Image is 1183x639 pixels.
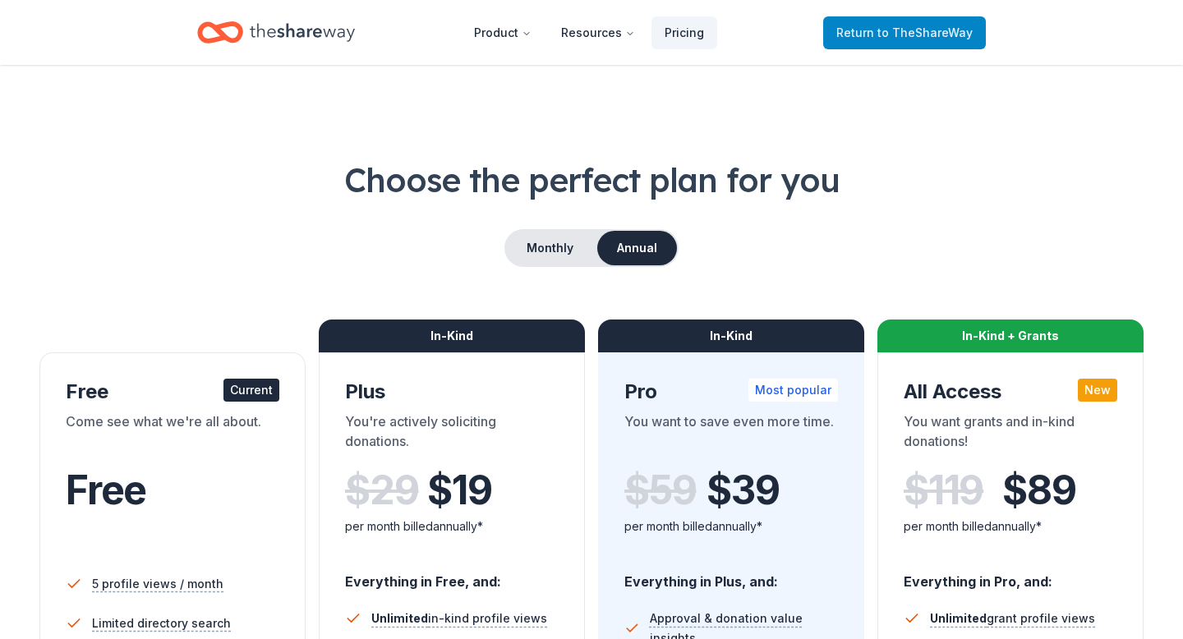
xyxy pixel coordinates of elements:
div: You're actively soliciting donations. [345,411,559,457]
span: 5 profile views / month [92,574,223,594]
div: Most popular [748,379,838,402]
div: You want grants and in-kind donations! [904,411,1117,457]
button: Product [461,16,545,49]
div: Everything in Pro, and: [904,558,1117,592]
div: In-Kind + Grants [877,319,1144,352]
div: All Access [904,379,1117,405]
div: New [1078,379,1117,402]
span: $ 19 [427,467,491,513]
h1: Choose the perfect plan for you [39,157,1144,203]
div: Plus [345,379,559,405]
a: Returnto TheShareWay [823,16,986,49]
div: per month billed annually* [904,517,1117,536]
span: to TheShareWay [877,25,973,39]
div: Everything in Free, and: [345,558,559,592]
span: Unlimited [930,611,987,625]
span: grant profile views [930,611,1095,625]
div: per month billed annually* [345,517,559,536]
div: In-Kind [598,319,864,352]
a: Home [197,13,355,52]
span: Limited directory search [92,614,231,633]
div: You want to save even more time. [624,411,838,457]
div: Pro [624,379,838,405]
div: In-Kind [319,319,585,352]
button: Annual [597,231,677,265]
button: Resources [548,16,648,49]
div: Come see what we're all about. [66,411,279,457]
nav: Main [461,13,717,52]
div: Free [66,379,279,405]
div: Everything in Plus, and: [624,558,838,592]
button: Monthly [506,231,594,265]
span: Unlimited [371,611,428,625]
span: in-kind profile views [371,611,547,625]
div: Current [223,379,279,402]
a: Pricing [651,16,717,49]
span: Free [66,466,146,514]
span: Return [836,23,973,43]
span: $ 39 [707,467,779,513]
span: $ 89 [1002,467,1075,513]
div: per month billed annually* [624,517,838,536]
